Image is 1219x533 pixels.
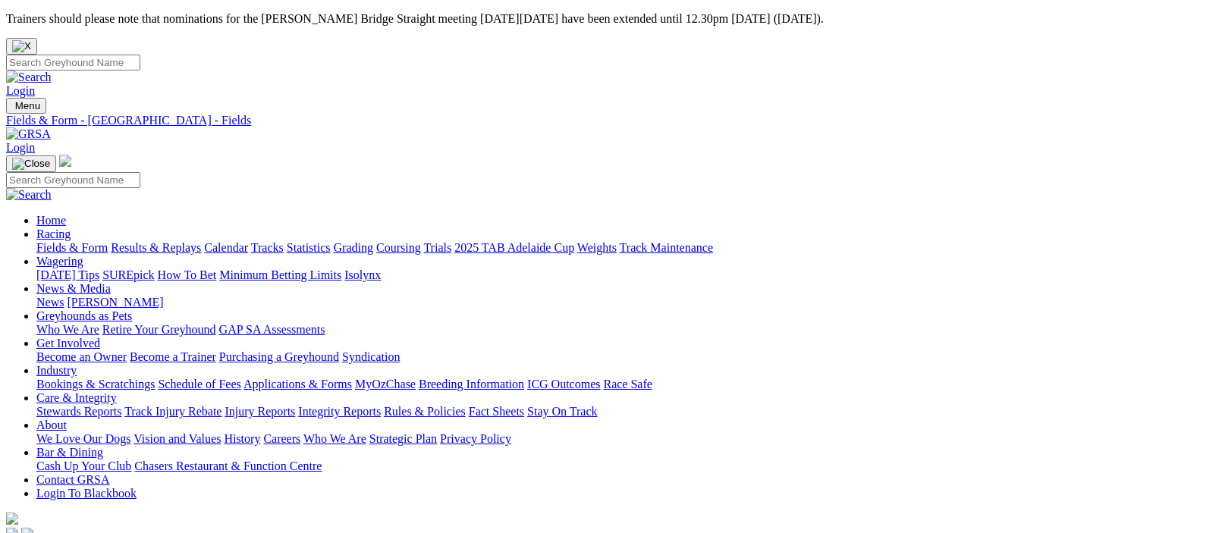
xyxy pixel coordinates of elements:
[577,241,617,254] a: Weights
[454,241,574,254] a: 2025 TAB Adelaide Cup
[36,432,1213,446] div: About
[251,241,284,254] a: Tracks
[342,350,400,363] a: Syndication
[36,309,132,322] a: Greyhounds as Pets
[334,241,373,254] a: Grading
[36,364,77,377] a: Industry
[130,350,216,363] a: Become a Trainer
[36,487,137,500] a: Login To Blackbook
[36,405,121,418] a: Stewards Reports
[12,158,50,170] img: Close
[620,241,713,254] a: Track Maintenance
[344,268,381,281] a: Isolynx
[36,214,66,227] a: Home
[423,241,451,254] a: Trials
[527,405,597,418] a: Stay On Track
[369,432,437,445] a: Strategic Plan
[36,296,1213,309] div: News & Media
[36,268,1213,282] div: Wagering
[36,296,64,309] a: News
[287,241,331,254] a: Statistics
[6,98,46,114] button: Toggle navigation
[384,405,466,418] a: Rules & Policies
[124,405,221,418] a: Track Injury Rebate
[36,323,99,336] a: Who We Are
[6,141,35,154] a: Login
[102,268,154,281] a: SUREpick
[36,241,108,254] a: Fields & Form
[6,127,51,141] img: GRSA
[6,84,35,97] a: Login
[36,459,131,472] a: Cash Up Your Club
[6,188,52,202] img: Search
[355,378,416,390] a: MyOzChase
[527,378,600,390] a: ICG Outcomes
[6,172,140,188] input: Search
[204,241,248,254] a: Calendar
[158,268,217,281] a: How To Bet
[224,432,260,445] a: History
[36,227,71,240] a: Racing
[225,405,295,418] a: Injury Reports
[59,155,71,167] img: logo-grsa-white.png
[263,432,300,445] a: Careers
[303,432,366,445] a: Who We Are
[36,350,1213,364] div: Get Involved
[243,378,352,390] a: Applications & Forms
[219,268,341,281] a: Minimum Betting Limits
[36,241,1213,255] div: Racing
[36,255,83,268] a: Wagering
[376,241,421,254] a: Coursing
[440,432,511,445] a: Privacy Policy
[15,100,40,111] span: Menu
[6,114,1213,127] a: Fields & Form - [GEOGRAPHIC_DATA] - Fields
[603,378,652,390] a: Race Safe
[36,323,1213,337] div: Greyhounds as Pets
[102,323,216,336] a: Retire Your Greyhound
[6,513,18,525] img: logo-grsa-white.png
[36,432,130,445] a: We Love Our Dogs
[219,350,339,363] a: Purchasing a Greyhound
[36,350,127,363] a: Become an Owner
[36,282,111,295] a: News & Media
[12,40,31,52] img: X
[6,38,37,55] button: Close
[36,446,103,459] a: Bar & Dining
[36,378,155,390] a: Bookings & Scratchings
[36,268,99,281] a: [DATE] Tips
[469,405,524,418] a: Fact Sheets
[36,337,100,350] a: Get Involved
[67,296,163,309] a: [PERSON_NAME]
[298,405,381,418] a: Integrity Reports
[36,391,117,404] a: Care & Integrity
[36,459,1213,473] div: Bar & Dining
[36,378,1213,391] div: Industry
[134,459,322,472] a: Chasers Restaurant & Function Centre
[111,241,201,254] a: Results & Replays
[6,55,140,71] input: Search
[419,378,524,390] a: Breeding Information
[219,323,325,336] a: GAP SA Assessments
[36,419,67,431] a: About
[36,473,109,486] a: Contact GRSA
[36,405,1213,419] div: Care & Integrity
[158,378,240,390] a: Schedule of Fees
[134,432,221,445] a: Vision and Values
[6,155,56,172] button: Toggle navigation
[6,71,52,84] img: Search
[6,12,1213,26] p: Trainers should please note that nominations for the [PERSON_NAME] Bridge Straight meeting [DATE]...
